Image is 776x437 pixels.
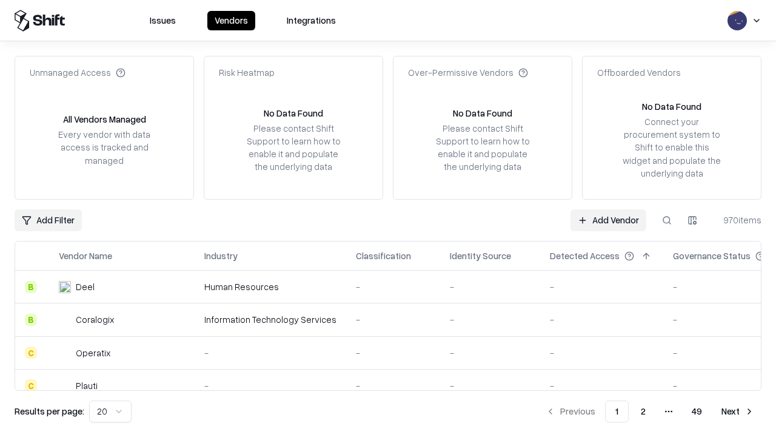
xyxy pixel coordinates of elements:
[76,280,95,293] div: Deel
[54,128,155,166] div: Every vendor with data access is tracked and managed
[25,379,37,391] div: C
[597,66,681,79] div: Offboarded Vendors
[450,379,530,392] div: -
[450,347,530,359] div: -
[682,401,712,422] button: 49
[356,280,430,293] div: -
[356,379,430,392] div: -
[63,113,146,126] div: All Vendors Managed
[59,379,71,391] img: Plauti
[25,347,37,359] div: C
[59,281,71,293] img: Deel
[204,379,336,392] div: -
[450,249,511,262] div: Identity Source
[408,66,528,79] div: Over-Permissive Vendors
[450,280,530,293] div: -
[550,280,654,293] div: -
[356,249,411,262] div: Classification
[450,313,530,326] div: -
[550,347,654,359] div: -
[243,122,344,174] div: Please contact Shift Support to learn how to enable it and populate the underlying data
[713,214,761,226] div: 970 items
[207,11,255,30] button: Vendors
[76,313,114,326] div: Coralogix
[673,249,751,262] div: Governance Status
[25,314,37,326] div: B
[279,11,343,30] button: Integrations
[621,115,722,180] div: Connect your procurement system to Shift to enable this widget and populate the underlying data
[219,66,275,79] div: Risk Heatmap
[76,347,110,359] div: Operatix
[432,122,533,174] div: Please contact Shift Support to learn how to enable it and populate the underlying data
[453,107,512,120] div: No Data Found
[59,347,71,359] img: Operatix
[204,249,238,262] div: Industry
[25,281,37,293] div: B
[550,379,654,392] div: -
[642,100,701,113] div: No Data Found
[538,401,761,422] nav: pagination
[550,249,620,262] div: Detected Access
[76,379,98,392] div: Plauti
[605,401,629,422] button: 1
[59,314,71,326] img: Coralogix
[204,347,336,359] div: -
[631,401,655,422] button: 2
[30,66,125,79] div: Unmanaged Access
[142,11,183,30] button: Issues
[356,313,430,326] div: -
[15,209,82,231] button: Add Filter
[264,107,323,120] div: No Data Found
[550,313,654,326] div: -
[59,249,112,262] div: Vendor Name
[356,347,430,359] div: -
[570,209,646,231] a: Add Vendor
[714,401,761,422] button: Next
[204,313,336,326] div: Information Technology Services
[15,405,84,418] p: Results per page:
[204,280,336,293] div: Human Resources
